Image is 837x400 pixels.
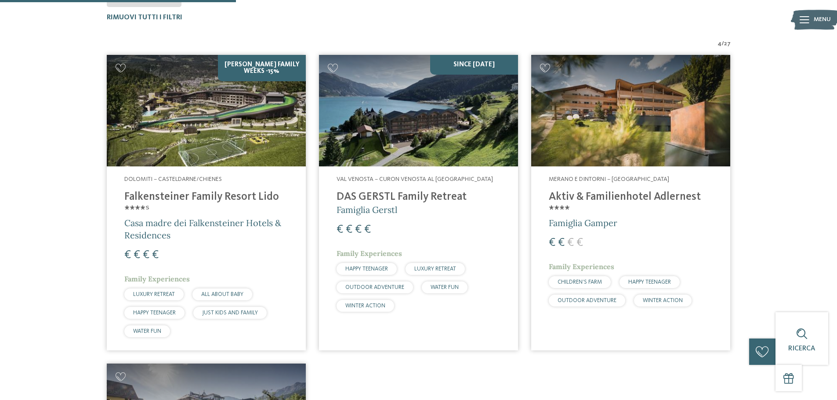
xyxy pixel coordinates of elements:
[337,249,402,258] span: Family Experiences
[531,55,730,350] a: Cercate un hotel per famiglie? Qui troverete solo i migliori! Merano e dintorni – [GEOGRAPHIC_DAT...
[346,224,352,235] span: €
[558,279,602,285] span: CHILDREN’S FARM
[143,249,149,261] span: €
[133,292,175,297] span: LUXURY RETREAT
[576,237,583,249] span: €
[133,310,176,316] span: HAPPY TEENAGER
[721,40,724,48] span: /
[337,204,397,215] span: Famiglia Gerstl
[202,310,258,316] span: JUST KIDS AND FAMILY
[201,292,243,297] span: ALL ABOUT BABY
[549,191,713,217] h4: Aktiv & Familienhotel Adlernest ****
[724,40,731,48] span: 27
[124,191,288,217] h4: Falkensteiner Family Resort Lido ****ˢ
[558,298,616,303] span: OUTDOOR ADVENTURE
[643,298,683,303] span: WINTER ACTION
[414,266,456,272] span: LUXURY RETREAT
[124,217,281,241] span: Casa madre dei Falkensteiner Hotels & Residences
[345,266,388,272] span: HAPPY TEENAGER
[124,176,222,182] span: Dolomiti – Casteldarne/Chienes
[107,14,182,21] span: Rimuovi tutti i filtri
[431,285,459,290] span: WATER FUN
[337,176,493,182] span: Val Venosta – Curon Venosta al [GEOGRAPHIC_DATA]
[549,262,614,271] span: Family Experiences
[788,345,815,352] span: Ricerca
[134,249,140,261] span: €
[628,279,671,285] span: HAPPY TEENAGER
[549,217,617,228] span: Famiglia Gamper
[558,237,565,249] span: €
[152,249,159,261] span: €
[107,55,306,350] a: Cercate un hotel per famiglie? Qui troverete solo i migliori! [PERSON_NAME] Family Weeks -15% Dol...
[107,55,306,167] img: Cercate un hotel per famiglie? Qui troverete solo i migliori!
[133,328,161,334] span: WATER FUN
[567,237,574,249] span: €
[124,249,131,261] span: €
[717,40,721,48] span: 4
[345,303,385,309] span: WINTER ACTION
[337,191,500,204] h4: DAS GERSTL Family Retreat
[355,224,362,235] span: €
[124,274,190,283] span: Family Experiences
[319,55,518,167] img: Cercate un hotel per famiglie? Qui troverete solo i migliori!
[364,224,371,235] span: €
[549,237,555,249] span: €
[319,55,518,350] a: Cercate un hotel per famiglie? Qui troverete solo i migliori! SINCE [DATE] Val Venosta – Curon Ve...
[549,176,669,182] span: Merano e dintorni – [GEOGRAPHIC_DATA]
[337,224,343,235] span: €
[345,285,404,290] span: OUTDOOR ADVENTURE
[531,55,730,167] img: Aktiv & Familienhotel Adlernest ****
